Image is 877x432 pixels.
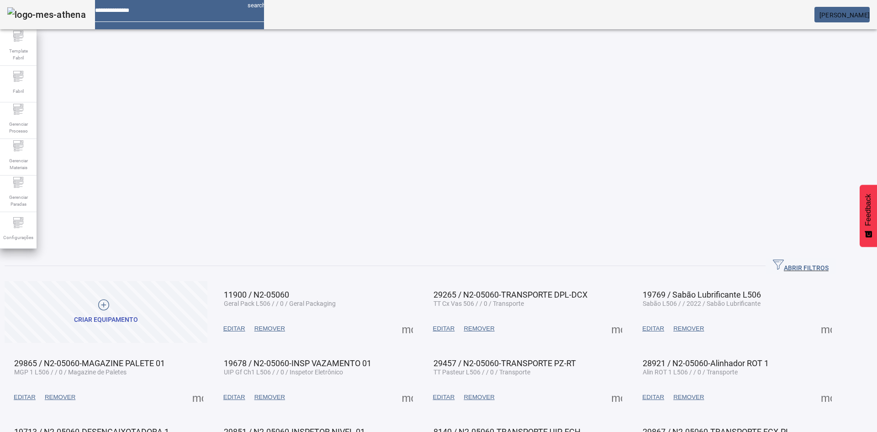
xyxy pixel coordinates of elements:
button: EDITAR [428,320,460,337]
button: REMOVER [669,320,708,337]
span: Feedback [864,194,872,226]
span: 19678 / N2-05060-INSP VAZAMENTO 01 [224,358,371,368]
button: REMOVER [669,389,708,405]
span: REMOVER [254,324,285,333]
span: Sabão L506 / / 2022 / Sabão Lubrificante [643,300,761,307]
button: REMOVER [250,320,290,337]
span: Gerenciar Materiais [5,155,32,174]
span: EDITAR [642,393,664,402]
span: UIP Gf Ch1 L506 / / 0 / Inspetor Eletrônico [224,368,343,376]
div: CRIAR EQUIPAMENTO [74,315,138,325]
span: Template Fabril [5,45,32,64]
button: EDITAR [638,389,669,405]
span: REMOVER [673,393,704,402]
span: 29865 / N2-05060-MAGAZINE PALETE 01 [14,358,165,368]
button: EDITAR [428,389,460,405]
span: Geral Pack L506 / / 0 / Geral Packaging [224,300,336,307]
span: TT Cx Vas 506 / / 0 / Transporte [433,300,524,307]
button: Mais [818,389,835,405]
button: REMOVER [250,389,290,405]
button: Feedback - Mostrar pesquisa [860,185,877,247]
span: TT Pasteur L506 / / 0 / Transporte [433,368,530,376]
span: Fabril [10,85,26,97]
span: 29457 / N2-05060-TRANSPORTE PZ-RT [433,358,576,368]
span: 11900 / N2-05060 [224,290,289,299]
span: REMOVER [673,324,704,333]
span: EDITAR [223,393,245,402]
button: Mais [399,389,416,405]
span: Gerenciar Processo [5,118,32,137]
button: Mais [399,320,416,337]
span: EDITAR [14,393,36,402]
button: EDITAR [219,320,250,337]
span: EDITAR [223,324,245,333]
button: ABRIR FILTROS [766,258,836,274]
button: Mais [818,320,835,337]
span: Gerenciar Paradas [5,191,32,210]
span: 28921 / N2-05060-Alinhador ROT 1 [643,358,769,368]
span: 29265 / N2-05060-TRANSPORTE DPL-DCX [433,290,587,299]
span: Alin ROT 1 L506 / / 0 / Transporte [643,368,738,376]
span: ABRIR FILTROS [773,259,829,273]
button: EDITAR [219,389,250,405]
button: Mais [608,389,625,405]
button: REMOVER [459,320,499,337]
span: Configurações [0,231,36,244]
span: REMOVER [254,393,285,402]
span: REMOVER [45,393,75,402]
span: 19769 / Sabão Lubrificante L506 [643,290,761,299]
span: [PERSON_NAME] [819,11,870,19]
span: MGP 1 L506 / / 0 / Magazine de Paletes [14,368,127,376]
span: EDITAR [642,324,664,333]
button: EDITAR [9,389,40,405]
span: REMOVER [464,324,494,333]
button: CRIAR EQUIPAMENTO [5,281,207,343]
button: Mais [190,389,206,405]
button: REMOVER [40,389,80,405]
button: REMOVER [459,389,499,405]
span: REMOVER [464,393,494,402]
span: EDITAR [433,393,455,402]
button: Mais [608,320,625,337]
span: EDITAR [433,324,455,333]
button: EDITAR [638,320,669,337]
img: logo-mes-athena [7,7,86,22]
